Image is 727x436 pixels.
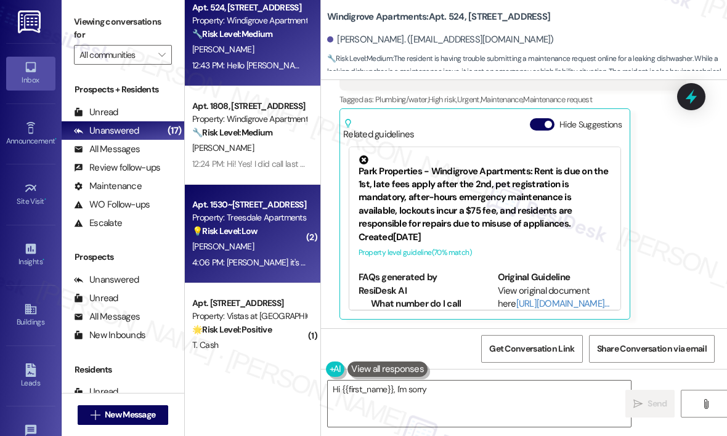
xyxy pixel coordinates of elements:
b: FAQs generated by ResiDesk AI [359,271,437,296]
div: (17) [164,121,184,140]
div: Unread [74,292,118,305]
span: • [55,135,57,143]
label: Viewing conversations for [74,12,172,45]
button: Share Conversation via email [589,335,715,363]
i:  [701,399,710,409]
div: Created [DATE] [359,231,611,244]
div: Related guidelines [343,118,415,141]
div: Park Properties - Windigrove Apartments: Rent is due on the 1st, late fees apply after the 2nd, p... [359,155,611,231]
div: 12:24 PM: Hi! Yes! I did call last week about rent renewal and haven't heard back yet [192,158,489,169]
b: Original Guideline [498,271,571,283]
div: WO Follow-ups [74,198,150,211]
div: Property level guideline ( 70 % match) [359,246,611,259]
span: • [43,256,44,264]
strong: 🔧 Risk Level: Medium [192,127,272,138]
span: Maintenance , [481,94,523,105]
a: Inbox [6,57,55,90]
div: Apt. 1530~[STREET_ADDRESS] [192,198,306,211]
div: Residents [62,363,184,376]
i:  [91,410,100,420]
div: Unanswered [74,273,139,286]
div: All Messages [74,310,140,323]
span: Maintenance request [523,94,592,105]
button: New Message [78,405,169,425]
span: [PERSON_NAME] [192,142,254,153]
div: Unread [74,106,118,119]
div: Property: Vistas at [GEOGRAPHIC_DATA] [192,310,306,323]
div: Maintenance [74,180,142,193]
button: Get Conversation Link [481,335,582,363]
i:  [158,50,165,60]
div: Tagged as: [339,91,686,108]
label: Hide Suggestions [559,118,622,131]
li: What number do I call for after-hours maintenance emergencies? [371,297,473,350]
strong: 🔧 Risk Level: Medium [192,28,272,39]
button: Send [625,390,675,418]
div: New Inbounds [74,329,145,342]
a: Leads [6,360,55,393]
span: Plumbing/water , [375,94,428,105]
div: Apt. 1808, [STREET_ADDRESS] [192,100,306,113]
span: [PERSON_NAME] [192,44,254,55]
a: Buildings [6,299,55,332]
div: View original document here [498,285,612,311]
a: Insights • [6,238,55,272]
div: Prospects + Residents [62,83,184,96]
span: High risk , [428,94,457,105]
strong: 💡 Risk Level: Low [192,225,258,236]
div: All Messages [74,143,140,156]
div: Unread [74,386,118,398]
input: All communities [79,45,152,65]
i:  [633,399,643,409]
div: Property: Windigrove Apartments [192,113,306,126]
span: Share Conversation via email [597,342,707,355]
div: [PERSON_NAME]. ([EMAIL_ADDRESS][DOMAIN_NAME]) [327,33,554,46]
span: • [44,195,46,204]
strong: 🔧 Risk Level: Medium [327,54,392,63]
div: 4:06 PM: [PERSON_NAME] it's not letting me login [192,257,368,268]
b: Windigrove Apartments: Apt. 524, [STREET_ADDRESS] [327,10,550,23]
a: Site Visit • [6,178,55,211]
strong: 🌟 Risk Level: Positive [192,324,272,335]
span: T. Cash [192,339,218,350]
span: New Message [105,408,155,421]
span: Get Conversation Link [489,342,574,355]
span: Send [648,397,667,410]
div: Apt. 524, [STREET_ADDRESS] [192,1,306,14]
img: ResiDesk Logo [18,10,43,33]
div: Review follow-ups [74,161,160,174]
textarea: Hi {{first_name}}, I'm sorry to hear about the dishwasher issue! I understand it's frustrating. I... [328,381,631,427]
div: Property: Treesdale Apartments [192,211,306,224]
div: Property: Windigrove Apartments [192,14,306,27]
div: Unanswered [74,124,139,137]
div: Prospects [62,251,184,264]
div: Escalate [74,217,122,230]
a: [URL][DOMAIN_NAME]… [516,297,609,310]
span: : The resident is having trouble submitting a maintenance request online for a leaking dishwasher... [327,52,727,92]
span: Urgent , [457,94,481,105]
div: Apt. [STREET_ADDRESS] [192,297,306,310]
span: [PERSON_NAME] [192,241,254,252]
